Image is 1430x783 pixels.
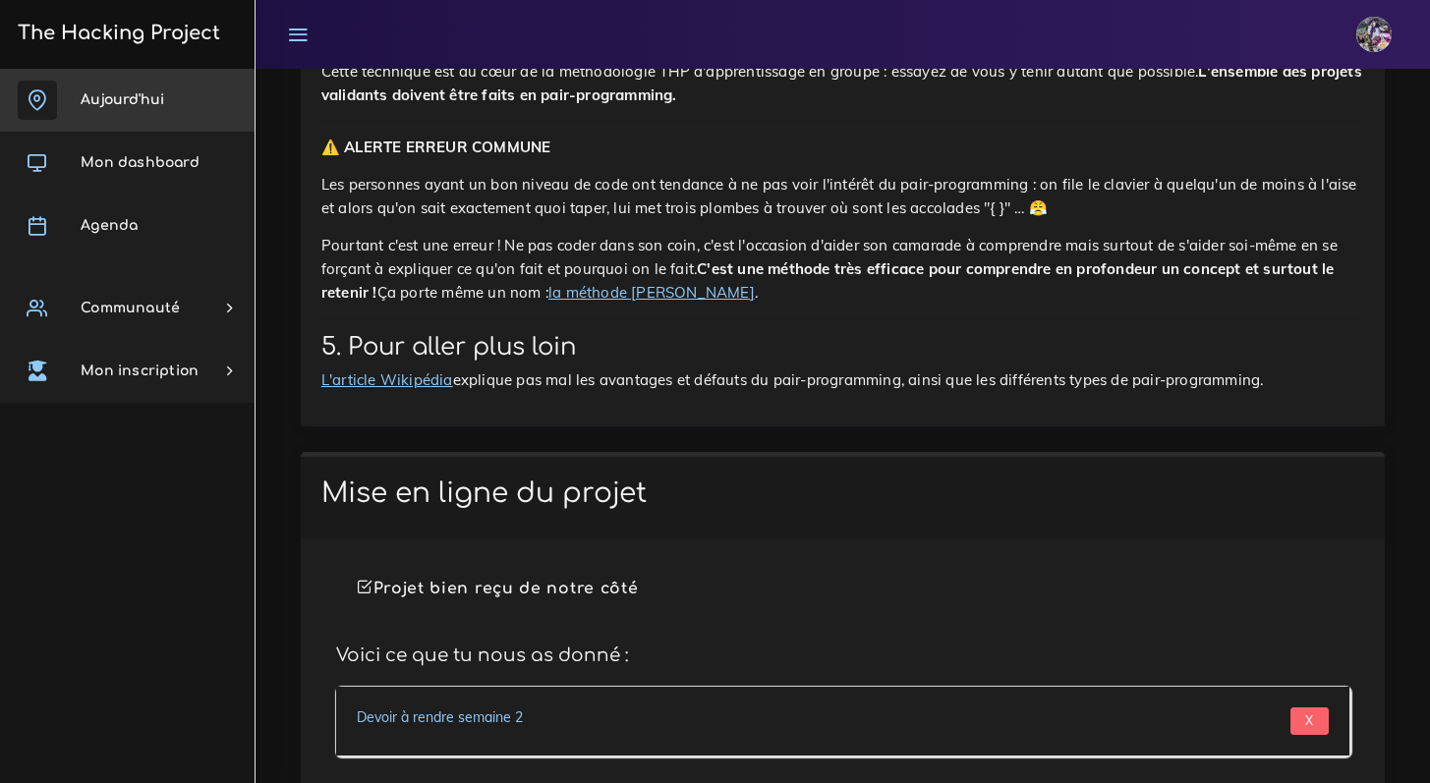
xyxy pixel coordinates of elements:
input: X [1290,707,1329,735]
h2: 5. Pour aller plus loin [321,333,1364,362]
strong: L'ensemble des projets validants doivent être faits en pair-programming. [321,62,1362,104]
p: Cette technique est au cœur de la méthodologie THP d'apprentissage en groupe : essayez de vous y ... [321,60,1364,107]
strong: ⚠️ ALERTE ERREUR COMMUNE [321,138,551,156]
h4: Projet bien reçu de notre côté [357,580,1329,598]
span: Communauté [81,301,180,315]
span: Mon dashboard [81,155,200,170]
p: explique pas mal les avantages et défauts du pair-programming, ainsi que les différents types de ... [321,368,1364,392]
span: Agenda [81,218,138,233]
h1: Mise en ligne du projet [321,477,1364,511]
span: Mon inscription [81,364,199,378]
span: Aujourd'hui [81,92,164,107]
img: eg54bupqcshyolnhdacp.jpg [1356,17,1392,52]
a: la méthode [PERSON_NAME] [548,283,755,302]
h3: The Hacking Project [12,23,220,44]
a: L'article Wikipédia [321,370,453,389]
a: Devoir à rendre semaine 2 [357,708,523,726]
h4: Voici ce que tu nous as donné : [336,644,1349,666]
p: Pourtant c'est une erreur ! Ne pas coder dans son coin, c'est l'occasion d'aider son camarade à c... [321,234,1364,305]
p: Les personnes ayant un bon niveau de code ont tendance à ne pas voir l'intérêt du pair-programmin... [321,173,1364,220]
strong: C'est une méthode très efficace pour comprendre en profondeur un concept et surtout le retenir ! [321,259,1335,302]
